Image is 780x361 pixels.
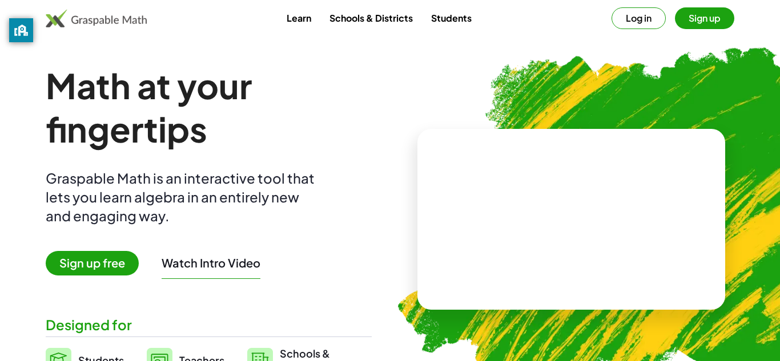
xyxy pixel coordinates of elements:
[9,18,33,42] button: privacy banner
[320,7,422,29] a: Schools & Districts
[46,169,320,225] div: Graspable Math is an interactive tool that lets you learn algebra in an entirely new and engaging...
[162,255,260,270] button: Watch Intro Video
[612,7,666,29] button: Log in
[422,7,481,29] a: Students
[675,7,734,29] button: Sign up
[486,177,657,262] video: What is this? This is dynamic math notation. Dynamic math notation plays a central role in how Gr...
[46,315,372,334] div: Designed for
[278,7,320,29] a: Learn
[46,64,372,151] h1: Math at your fingertips
[46,251,139,275] span: Sign up free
